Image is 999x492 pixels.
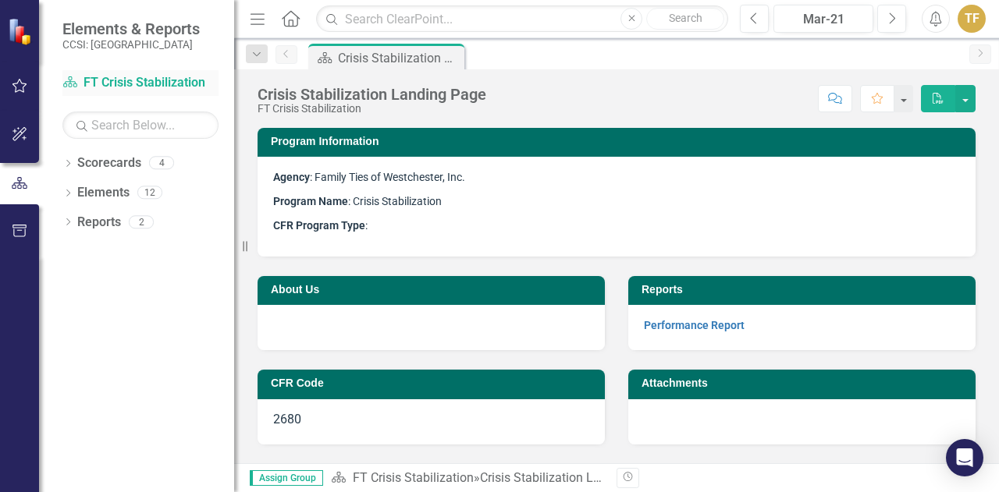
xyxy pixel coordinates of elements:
[273,171,465,183] span: : Family Ties of Westchester, Inc.
[273,171,310,183] strong: Agency
[137,186,162,200] div: 12
[273,219,368,232] span: :
[77,184,130,202] a: Elements
[646,8,724,30] button: Search
[642,284,968,296] h3: Reports
[669,12,702,24] span: Search
[316,5,728,33] input: Search ClearPoint...
[779,10,868,29] div: Mar-21
[273,195,442,207] span: : Crisis Stabilization
[773,5,873,33] button: Mar-21
[258,103,486,115] div: FT Crisis Stabilization
[338,48,460,68] div: Crisis Stabilization Landing Page
[353,470,474,485] a: FT Crisis Stabilization
[642,377,968,389] h3: Attachments
[62,38,200,51] small: CCSI: [GEOGRAPHIC_DATA]
[331,469,605,487] div: »
[946,439,983,476] div: Open Intercom Messenger
[258,86,486,103] div: Crisis Stabilization Landing Page
[77,154,141,172] a: Scorecards
[8,18,35,45] img: ClearPoint Strategy
[644,319,745,331] a: Performance Report
[958,5,986,33] button: TF
[271,136,968,147] h3: Program Information
[480,470,663,485] div: Crisis Stabilization Landing Page
[62,74,219,92] a: FT Crisis Stabilization
[271,284,597,296] h3: About Us
[273,195,348,207] strong: Program Name
[62,111,219,139] input: Search Below...
[273,412,301,427] span: 2680
[149,157,174,170] div: 4
[62,19,200,38] span: Elements & Reports
[77,214,121,232] a: Reports
[273,219,365,232] strong: CFR Program Type
[250,470,323,486] span: Assign Group
[271,377,597,389] h3: CFR Code
[129,215,154,228] div: 2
